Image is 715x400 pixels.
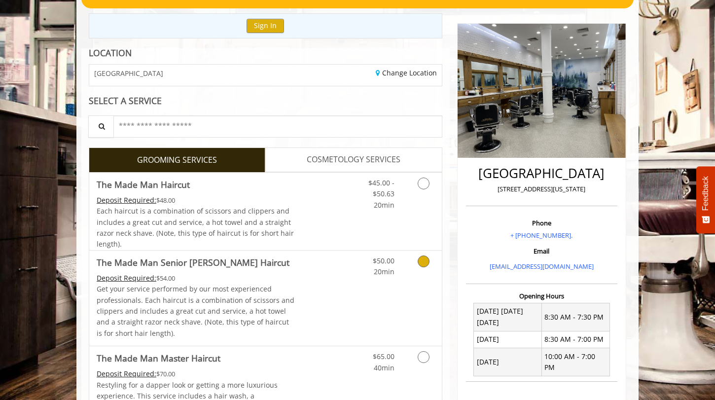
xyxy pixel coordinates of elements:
[97,255,289,269] b: The Made Man Senior [PERSON_NAME] Haircut
[374,200,394,210] span: 20min
[468,166,615,181] h2: [GEOGRAPHIC_DATA]
[490,262,594,271] a: [EMAIL_ADDRESS][DOMAIN_NAME]
[88,115,114,138] button: Service Search
[373,256,394,265] span: $50.00
[307,153,400,166] span: COSMETOLOGY SERVICES
[97,206,294,249] span: Each haircut is a combination of scissors and clippers and includes a great cut and service, a ho...
[97,195,295,206] div: $48.00
[541,331,609,348] td: 8:30 AM - 7:00 PM
[510,231,572,240] a: + [PHONE_NUMBER].
[94,70,163,77] span: [GEOGRAPHIC_DATA]
[468,248,615,255] h3: Email
[97,273,295,284] div: $54.00
[474,348,542,376] td: [DATE]
[374,267,394,276] span: 20min
[97,368,295,379] div: $70.00
[374,363,394,372] span: 40min
[468,184,615,194] p: [STREET_ADDRESS][US_STATE]
[541,303,609,331] td: 8:30 AM - 7:30 PM
[97,369,156,378] span: This service needs some Advance to be paid before we block your appointment
[97,284,295,339] p: Get your service performed by our most experienced professionals. Each haircut is a combination o...
[541,348,609,376] td: 10:00 AM - 7:00 PM
[97,195,156,205] span: This service needs some Advance to be paid before we block your appointment
[474,303,542,331] td: [DATE] [DATE] [DATE]
[247,19,284,33] button: Sign In
[466,292,617,299] h3: Opening Hours
[376,68,437,77] a: Change Location
[373,352,394,361] span: $65.00
[701,176,710,211] span: Feedback
[89,47,132,59] b: LOCATION
[89,96,442,106] div: SELECT A SERVICE
[368,178,394,198] span: $45.00 - $50.63
[97,178,190,191] b: The Made Man Haircut
[474,331,542,348] td: [DATE]
[468,219,615,226] h3: Phone
[97,351,220,365] b: The Made Man Master Haircut
[137,154,217,167] span: GROOMING SERVICES
[97,273,156,283] span: This service needs some Advance to be paid before we block your appointment
[696,166,715,233] button: Feedback - Show survey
